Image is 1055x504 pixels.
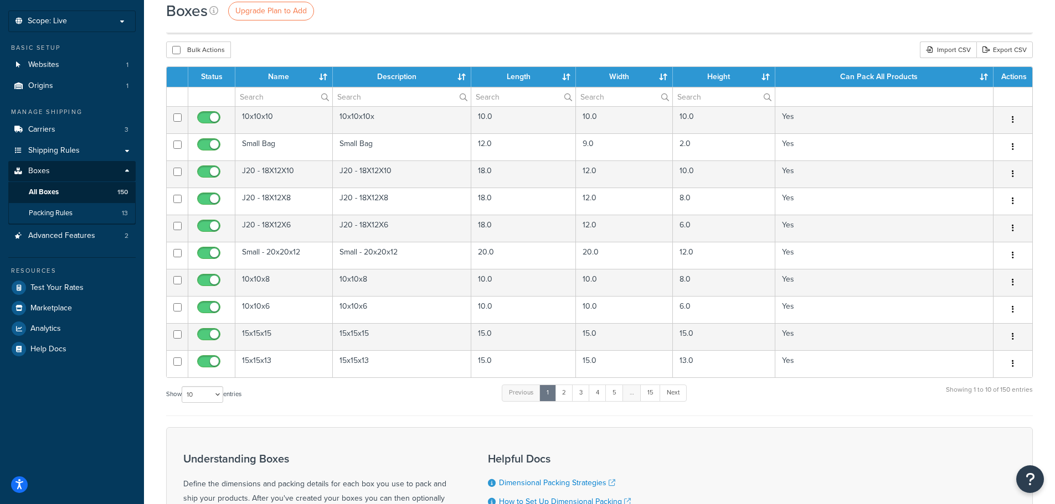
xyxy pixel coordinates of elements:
a: Test Your Rates [8,278,136,298]
input: Search [673,87,775,106]
td: J20 - 18X12X8 [235,188,333,215]
span: 2 [125,231,128,241]
button: Bulk Actions [166,41,231,58]
td: J20 - 18X12X6 [235,215,333,242]
td: 10x10x8 [333,269,472,296]
a: 1 [539,385,556,401]
span: 150 [117,188,128,197]
a: Origins 1 [8,76,136,96]
td: 10.0 [576,106,672,133]
input: Search [471,87,575,106]
td: 15.0 [471,350,576,377]
td: Yes [775,215,994,242]
td: 12.0 [576,215,672,242]
th: Width : activate to sort column ascending [576,67,672,87]
td: Yes [775,242,994,269]
li: Boxes [8,161,136,224]
td: 10.0 [471,106,576,133]
input: Search [333,87,471,106]
td: Yes [775,133,994,160]
td: 12.0 [673,242,775,269]
li: Websites [8,55,136,75]
span: Help Docs [30,345,66,354]
li: Origins [8,76,136,96]
td: 12.0 [471,133,576,160]
td: 2.0 [673,133,775,160]
th: Name : activate to sort column ascending [235,67,333,87]
a: Advanced Features 2 [8,226,136,246]
td: 10.0 [471,269,576,296]
td: 10.0 [576,296,672,323]
td: 6.0 [673,215,775,242]
td: 10x10x10x [333,106,472,133]
li: Advanced Features [8,226,136,246]
a: Upgrade Plan to Add [228,2,314,20]
a: Next [660,385,687,401]
a: 5 [605,385,624,401]
div: Import CSV [920,41,976,58]
td: Yes [775,269,994,296]
td: Yes [775,350,994,377]
li: All Boxes [8,182,136,202]
input: Search [576,87,672,106]
span: Carriers [28,125,55,134]
td: Yes [775,188,994,215]
td: 15x15x15 [333,323,472,350]
td: J20 - 18X12X6 [333,215,472,242]
th: Status [188,67,235,87]
a: Marketplace [8,298,136,318]
div: Showing 1 to 10 of 150 entries [946,383,1033,407]
td: Yes [775,160,994,188]
td: Small - 20x20x12 [235,242,333,269]
a: Shipping Rules [8,141,136,161]
div: Basic Setup [8,43,136,53]
span: Origins [28,81,53,91]
a: Previous [502,385,541,401]
a: Websites 1 [8,55,136,75]
li: Carriers [8,119,136,140]
span: Test Your Rates [30,283,84,293]
span: Scope: Live [28,17,67,26]
td: Yes [775,296,994,323]
td: 10x10x10 [235,106,333,133]
td: 18.0 [471,215,576,242]
td: J20 - 18X12X10 [333,160,472,188]
td: 9.0 [576,133,672,160]
div: Manage Shipping [8,107,136,117]
td: 13.0 [673,350,775,377]
span: Shipping Rules [28,146,80,155]
a: 2 [555,385,573,401]
td: 20.0 [576,242,672,269]
td: 15.0 [673,323,775,350]
span: 1 [126,60,128,70]
td: 10.0 [576,269,672,296]
td: 15x15x13 [235,350,333,377]
th: Length : activate to sort column ascending [471,67,576,87]
a: Dimensional Packing Strategies [499,477,615,489]
td: 15.0 [471,323,576,350]
td: 15.0 [576,350,672,377]
a: 3 [572,385,590,401]
span: Advanced Features [28,231,95,241]
td: 8.0 [673,188,775,215]
div: Resources [8,266,136,276]
a: Boxes [8,161,136,181]
span: Marketplace [30,304,72,313]
a: Packing Rules 13 [8,203,136,224]
td: 10.0 [471,296,576,323]
td: 6.0 [673,296,775,323]
li: Packing Rules [8,203,136,224]
span: All Boxes [29,188,59,197]
li: Analytics [8,319,136,339]
span: Analytics [30,324,61,334]
td: 10.0 [673,106,775,133]
td: J20 - 18X12X8 [333,188,472,215]
th: Height : activate to sort column ascending [673,67,775,87]
h3: Understanding Boxes [183,453,460,465]
a: Help Docs [8,339,136,359]
span: Boxes [28,167,50,176]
